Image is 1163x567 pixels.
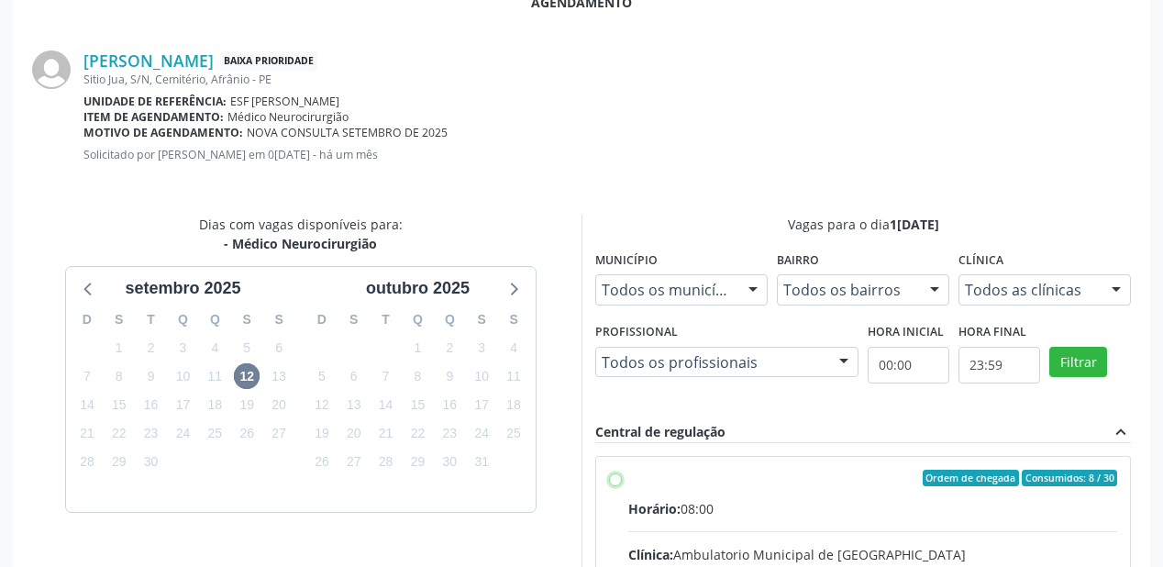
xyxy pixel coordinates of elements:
div: S [498,306,530,334]
span: sexta-feira, 3 de outubro de 2025 [469,335,494,361]
span: Médico Neurocirurgião [227,109,349,125]
span: Clínica: [628,546,673,563]
div: S [263,306,295,334]
span: Ordem de chegada [923,470,1019,486]
span: quarta-feira, 29 de outubro de 2025 [404,450,430,475]
span: terça-feira, 23 de setembro de 2025 [138,421,164,447]
span: Consumidos: 8 / 30 [1022,470,1117,486]
span: quinta-feira, 11 de setembro de 2025 [202,363,227,389]
div: S [231,306,263,334]
div: T [370,306,402,334]
span: terça-feira, 7 de outubro de 2025 [373,363,399,389]
span: domingo, 21 de setembro de 2025 [74,421,100,447]
span: ESF [PERSON_NAME] [230,94,339,109]
div: setembro 2025 [117,276,248,301]
span: segunda-feira, 29 de setembro de 2025 [106,450,132,475]
div: D [72,306,104,334]
p: Solicitado por [PERSON_NAME] em 0[DATE] - há um mês [83,147,1131,162]
span: segunda-feira, 6 de outubro de 2025 [341,363,367,389]
span: terça-feira, 16 de setembro de 2025 [138,393,164,418]
span: sexta-feira, 26 de setembro de 2025 [234,421,260,447]
label: Hora final [958,318,1026,347]
div: Sitio Jua, S/N, Cemitério, Afrânio - PE [83,72,1131,87]
span: quarta-feira, 8 de outubro de 2025 [404,363,430,389]
span: quarta-feira, 24 de setembro de 2025 [170,421,195,447]
div: S [466,306,498,334]
span: quarta-feira, 1 de outubro de 2025 [404,335,430,361]
label: Bairro [777,247,819,275]
span: sábado, 20 de setembro de 2025 [266,393,292,418]
span: sábado, 13 de setembro de 2025 [266,363,292,389]
span: domingo, 14 de setembro de 2025 [74,393,100,418]
span: quarta-feira, 22 de outubro de 2025 [404,421,430,447]
span: domingo, 12 de outubro de 2025 [309,393,335,418]
span: quinta-feira, 18 de setembro de 2025 [202,393,227,418]
div: Q [434,306,466,334]
div: Ambulatorio Municipal de [GEOGRAPHIC_DATA] [628,545,1117,564]
span: segunda-feira, 8 de setembro de 2025 [106,363,132,389]
span: quinta-feira, 2 de outubro de 2025 [437,335,462,361]
span: domingo, 28 de setembro de 2025 [74,450,100,475]
span: quinta-feira, 25 de setembro de 2025 [202,421,227,447]
span: quarta-feira, 3 de setembro de 2025 [170,335,195,361]
div: Q [167,306,199,334]
label: Profissional [595,318,678,347]
div: S [338,306,370,334]
span: Horário: [628,500,681,517]
img: img [32,50,71,89]
b: Item de agendamento: [83,109,224,125]
span: quinta-feira, 30 de outubro de 2025 [437,450,462,475]
span: sexta-feira, 19 de setembro de 2025 [234,393,260,418]
span: segunda-feira, 1 de setembro de 2025 [106,335,132,361]
span: sexta-feira, 12 de setembro de 2025 [234,363,260,389]
span: domingo, 19 de outubro de 2025 [309,421,335,447]
span: domingo, 5 de outubro de 2025 [309,363,335,389]
span: sábado, 18 de outubro de 2025 [501,393,526,418]
span: sábado, 27 de setembro de 2025 [266,421,292,447]
span: Todos as clínicas [965,281,1093,299]
div: Central de regulação [595,422,725,442]
span: terça-feira, 14 de outubro de 2025 [373,393,399,418]
span: sexta-feira, 10 de outubro de 2025 [469,363,494,389]
div: Q [402,306,434,334]
span: domingo, 26 de outubro de 2025 [309,450,335,475]
span: sexta-feira, 31 de outubro de 2025 [469,450,494,475]
span: quinta-feira, 23 de outubro de 2025 [437,421,462,447]
div: D [306,306,338,334]
span: quinta-feira, 4 de setembro de 2025 [202,335,227,361]
span: Todos os municípios [602,281,730,299]
button: Filtrar [1049,347,1107,378]
label: Hora inicial [868,318,944,347]
span: segunda-feira, 27 de outubro de 2025 [341,450,367,475]
span: sexta-feira, 5 de setembro de 2025 [234,335,260,361]
a: [PERSON_NAME] [83,50,214,71]
span: quarta-feira, 17 de setembro de 2025 [170,393,195,418]
div: - Médico Neurocirurgião [199,234,403,253]
input: Selecione o horário [868,347,949,384]
span: sábado, 4 de outubro de 2025 [501,335,526,361]
div: outubro 2025 [359,276,477,301]
span: Baixa Prioridade [220,51,317,71]
div: Q [199,306,231,334]
span: quarta-feira, 15 de outubro de 2025 [404,393,430,418]
div: S [103,306,135,334]
span: sábado, 11 de outubro de 2025 [501,363,526,389]
span: sábado, 25 de outubro de 2025 [501,421,526,447]
span: quinta-feira, 16 de outubro de 2025 [437,393,462,418]
span: NOVA CONSULTA SETEMBRO DE 2025 [247,125,448,140]
span: sexta-feira, 24 de outubro de 2025 [469,421,494,447]
span: sábado, 6 de setembro de 2025 [266,335,292,361]
span: sexta-feira, 17 de outubro de 2025 [469,393,494,418]
span: Todos os profissionais [602,353,821,372]
div: T [135,306,167,334]
i: expand_less [1111,422,1131,442]
span: segunda-feira, 22 de setembro de 2025 [106,421,132,447]
div: Vagas para o dia [595,215,1131,234]
span: terça-feira, 2 de setembro de 2025 [138,335,164,361]
span: segunda-feira, 13 de outubro de 2025 [341,393,367,418]
div: 08:00 [628,499,1117,518]
span: 1[DATE] [890,216,939,233]
span: segunda-feira, 20 de outubro de 2025 [341,421,367,447]
span: terça-feira, 9 de setembro de 2025 [138,363,164,389]
input: Selecione o horário [958,347,1040,384]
